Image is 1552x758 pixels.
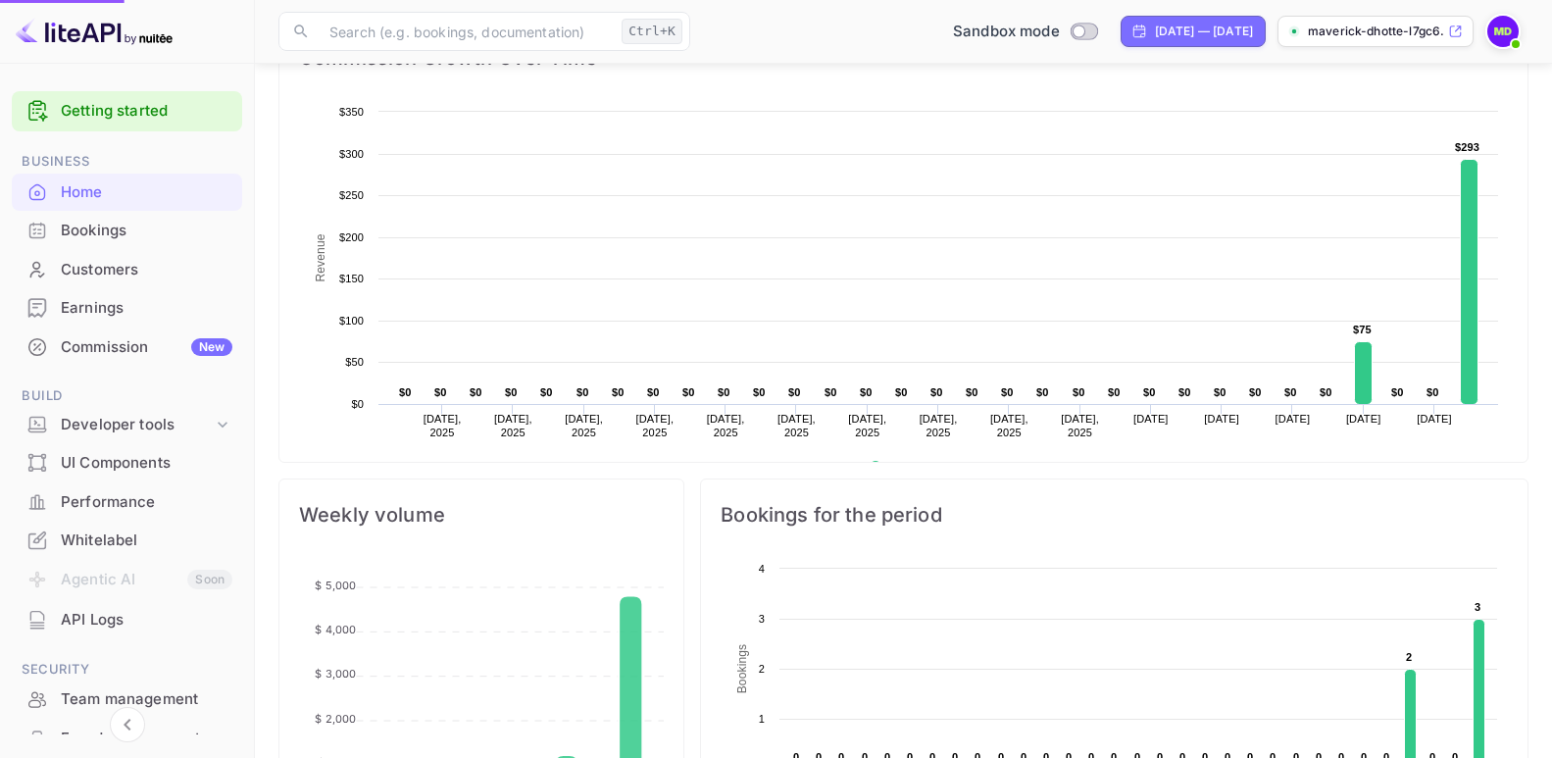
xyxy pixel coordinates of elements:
text: [DATE], 2025 [990,413,1028,438]
tspan: $ 5,000 [315,579,356,592]
text: 4 [759,563,765,575]
a: API Logs [12,601,242,637]
text: $0 [966,386,978,398]
text: $0 [1036,386,1049,398]
p: maverick-dhotte-l7gc6.... [1308,23,1444,40]
text: 2 [1406,651,1412,663]
div: Customers [12,251,242,289]
span: Business [12,151,242,173]
text: $300 [339,148,364,160]
text: $0 [1108,386,1121,398]
div: Developer tools [12,408,242,442]
a: Customers [12,251,242,287]
text: $0 [788,386,801,398]
span: Build [12,385,242,407]
text: $0 [718,386,730,398]
text: [DATE], 2025 [707,413,745,438]
div: CommissionNew [12,328,242,367]
text: [DATE], 2025 [848,413,886,438]
div: Team management [12,681,242,719]
div: Customers [61,259,232,281]
div: Developer tools [61,414,213,436]
text: $0 [682,386,695,398]
div: Fraud management [61,728,232,750]
div: Performance [12,483,242,522]
a: Earnings [12,289,242,326]
text: $0 [612,386,625,398]
text: $0 [576,386,589,398]
text: [DATE], 2025 [777,413,816,438]
div: Bookings [61,220,232,242]
text: [DATE], 2025 [494,413,532,438]
text: 2 [759,663,765,675]
text: $100 [339,315,364,327]
text: $0 [399,386,412,398]
div: Performance [61,491,232,514]
text: $0 [1073,386,1085,398]
text: [DATE], 2025 [424,413,462,438]
span: Sandbox mode [953,21,1060,43]
div: Whitelabel [61,530,232,552]
text: [DATE] [1133,413,1169,425]
text: $0 [647,386,660,398]
text: $0 [1427,386,1439,398]
text: 1 [759,713,765,725]
text: $350 [339,106,364,118]
a: Performance [12,483,242,520]
text: $75 [1353,324,1372,335]
text: $0 [540,386,553,398]
text: $0 [1143,386,1156,398]
text: $0 [1001,386,1014,398]
a: Getting started [61,100,232,123]
text: $0 [434,386,447,398]
div: New [191,338,232,356]
tspan: $ 3,000 [315,667,356,681]
div: API Logs [61,609,232,632]
text: Bookings [735,644,749,694]
a: Bookings [12,212,242,248]
text: $250 [339,189,364,201]
text: $0 [351,398,364,410]
text: $0 [1178,386,1191,398]
text: $0 [1214,386,1227,398]
span: Security [12,659,242,681]
text: $0 [1391,386,1404,398]
div: UI Components [12,444,242,482]
a: Fraud management [12,720,242,756]
text: [DATE] [1204,413,1239,425]
button: Collapse navigation [110,707,145,742]
div: UI Components [61,452,232,475]
text: $0 [505,386,518,398]
text: $150 [339,273,364,284]
a: UI Components [12,444,242,480]
text: $0 [753,386,766,398]
div: Earnings [61,297,232,320]
text: $0 [895,386,908,398]
a: Home [12,174,242,210]
text: $0 [825,386,837,398]
div: Whitelabel [12,522,242,560]
div: Bookings [12,212,242,250]
div: Ctrl+K [622,19,682,44]
div: Getting started [12,91,242,131]
div: Team management [61,688,232,711]
text: $0 [860,386,873,398]
tspan: $ 2,000 [315,712,356,726]
text: $0 [1249,386,1262,398]
img: LiteAPI logo [16,16,173,47]
text: 3 [1475,601,1480,613]
text: [DATE] [1346,413,1381,425]
div: [DATE] — [DATE] [1155,23,1253,40]
tspan: $ 4,000 [315,623,356,636]
text: $0 [930,386,943,398]
span: Weekly volume [299,499,664,531]
text: $0 [1284,386,1297,398]
text: $293 [1455,141,1479,153]
text: [DATE], 2025 [636,413,675,438]
text: Revenue [314,233,327,281]
text: [DATE], 2025 [1061,413,1099,438]
text: $0 [1320,386,1332,398]
text: 3 [759,613,765,625]
text: [DATE] [1417,413,1452,425]
text: [DATE] [1276,413,1311,425]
